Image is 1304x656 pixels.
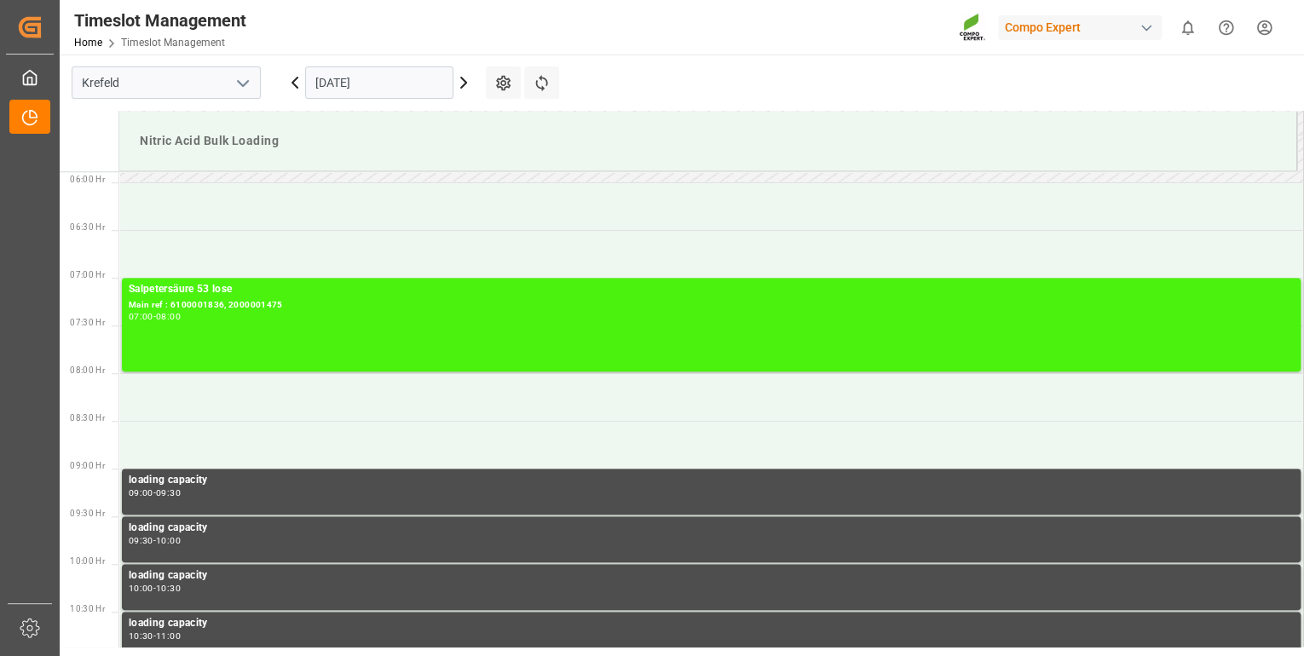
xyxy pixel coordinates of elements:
span: 09:00 Hr [70,461,105,470]
span: 07:00 Hr [70,270,105,279]
button: show 0 new notifications [1168,9,1207,47]
a: Home [74,37,102,49]
button: Help Center [1207,9,1245,47]
div: Compo Expert [998,15,1162,40]
div: loading capacity [129,520,1294,537]
div: Salpetersäure 53 lose [129,281,1294,298]
span: 10:00 Hr [70,556,105,566]
div: Main ref : 6100001836, 2000001475 [129,298,1294,313]
div: - [153,537,156,544]
div: 10:00 [129,584,153,592]
div: 09:30 [156,489,181,497]
button: Compo Expert [998,11,1168,43]
div: 09:00 [129,489,153,497]
span: 10:30 Hr [70,604,105,613]
span: 06:00 Hr [70,175,105,184]
div: 11:00 [156,632,181,640]
div: - [153,632,156,640]
span: 06:30 Hr [70,222,105,232]
div: 10:00 [156,537,181,544]
div: Timeslot Management [74,8,246,33]
span: 07:30 Hr [70,318,105,327]
div: - [153,584,156,592]
span: 08:30 Hr [70,413,105,423]
div: loading capacity [129,615,1294,632]
div: 10:30 [129,632,153,640]
button: open menu [229,70,255,96]
img: Screenshot%202023-09-29%20at%2010.02.21.png_1712312052.png [959,13,986,43]
div: 08:00 [156,313,181,320]
div: - [153,489,156,497]
div: Nitric Acid Bulk Loading [133,125,1283,157]
span: 08:00 Hr [70,365,105,375]
input: Type to search/select [72,66,261,99]
span: 09:30 Hr [70,509,105,518]
div: 09:30 [129,537,153,544]
div: 07:00 [129,313,153,320]
div: loading capacity [129,567,1294,584]
div: 10:30 [156,584,181,592]
div: loading capacity [129,472,1294,489]
div: - [153,313,156,320]
input: DD.MM.YYYY [305,66,453,99]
